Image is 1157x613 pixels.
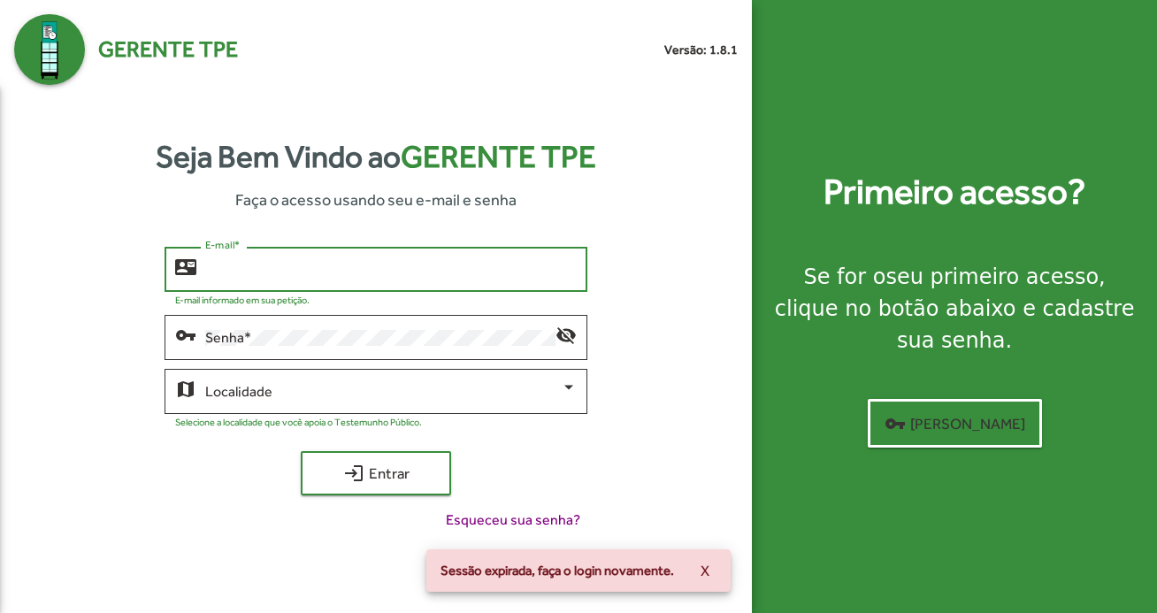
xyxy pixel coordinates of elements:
[441,562,674,579] span: Sessão expirada, faça o login novamente.
[343,463,364,484] mat-icon: login
[175,256,196,277] mat-icon: contact_mail
[885,264,1099,289] strong: seu primeiro acesso
[885,408,1025,440] span: [PERSON_NAME]
[175,324,196,345] mat-icon: vpn_key
[664,41,738,59] small: Versão: 1.8.1
[885,413,906,434] mat-icon: vpn_key
[686,555,724,586] button: X
[401,139,596,174] span: Gerente TPE
[301,451,451,495] button: Entrar
[175,378,196,399] mat-icon: map
[446,510,580,531] span: Esqueceu sua senha?
[701,555,709,586] span: X
[824,165,1085,218] strong: Primeiro acesso?
[317,457,435,489] span: Entrar
[868,399,1042,448] button: [PERSON_NAME]
[98,33,238,66] span: Gerente TPE
[773,261,1136,356] div: Se for o , clique no botão abaixo e cadastre sua senha.
[14,14,85,85] img: Logo Gerente
[156,134,596,180] strong: Seja Bem Vindo ao
[175,295,310,305] mat-hint: E-mail informado em sua petição.
[175,417,422,427] mat-hint: Selecione a localidade que você apoia o Testemunho Público.
[556,324,577,345] mat-icon: visibility_off
[235,188,517,211] span: Faça o acesso usando seu e-mail e senha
